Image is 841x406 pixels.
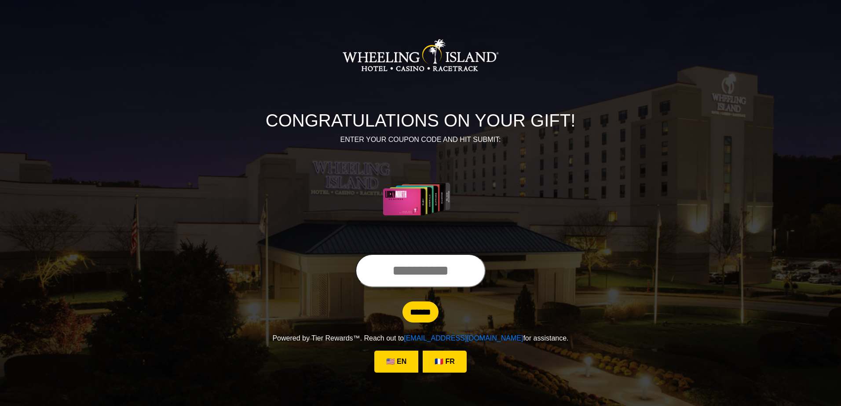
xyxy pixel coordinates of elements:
[404,334,523,342] a: [EMAIL_ADDRESS][DOMAIN_NAME]
[176,134,665,145] p: ENTER YOUR COUPON CODE AND HIT SUBMIT:
[362,156,479,243] img: Center Image
[372,351,469,373] div: Language Selection
[374,351,418,373] a: 🇺🇸 EN
[342,11,499,99] img: Logo
[176,110,665,131] h1: CONGRATULATIONS ON YOUR GIFT!
[423,351,467,373] a: 🇫🇷 FR
[272,334,568,342] span: Powered by Tier Rewards™. Reach out to for assistance.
